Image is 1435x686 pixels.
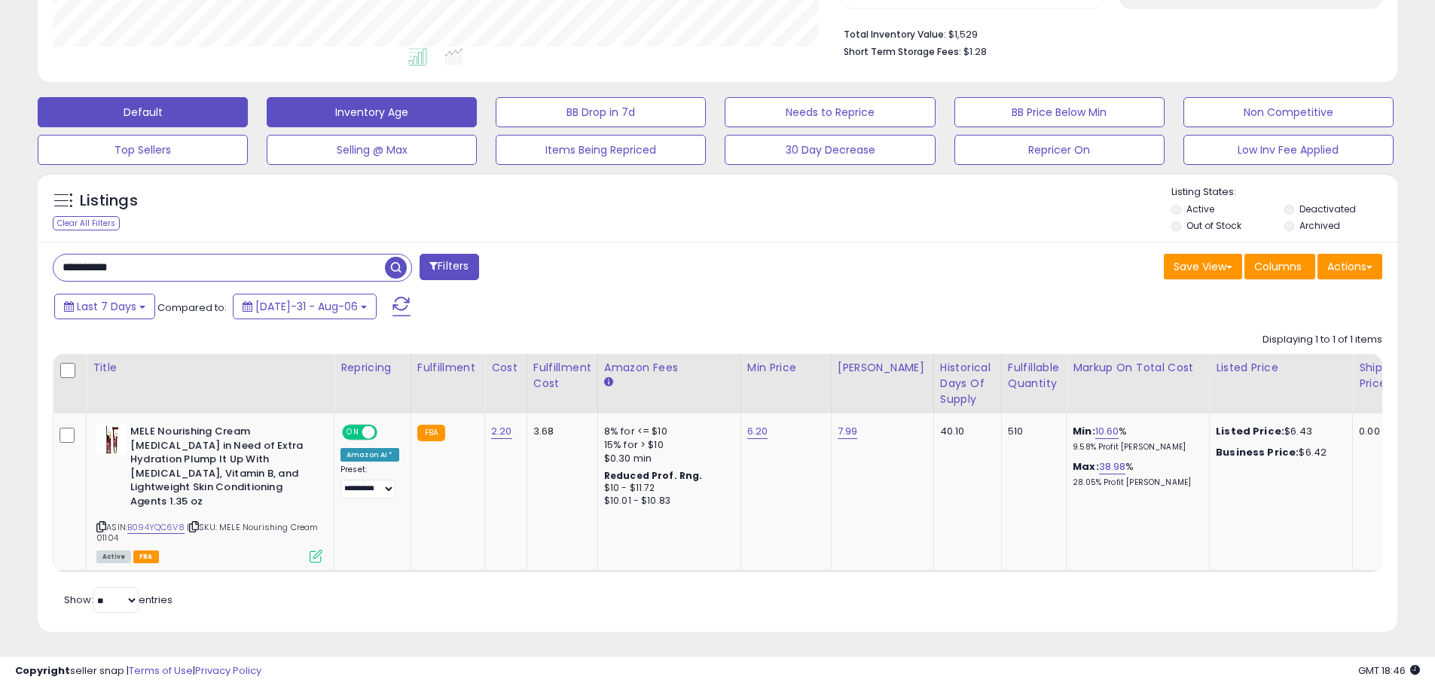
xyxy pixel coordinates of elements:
[1254,259,1302,274] span: Columns
[963,44,987,59] span: $1.28
[1073,460,1198,488] div: %
[233,294,377,319] button: [DATE]-31 - Aug-06
[1216,446,1341,459] div: $6.42
[54,294,155,319] button: Last 7 Days
[844,24,1371,42] li: $1,529
[1358,663,1420,678] span: 2025-08-14 18:46 GMT
[195,663,261,678] a: Privacy Policy
[1073,442,1198,453] p: 9.58% Profit [PERSON_NAME]
[1216,445,1299,459] b: Business Price:
[64,593,173,607] span: Show: entries
[940,425,990,438] div: 40.10
[1073,477,1198,488] p: 28.05% Profit [PERSON_NAME]
[1183,135,1394,165] button: Low Inv Fee Applied
[340,465,399,498] div: Preset:
[1073,459,1099,474] b: Max:
[838,360,927,376] div: [PERSON_NAME]
[533,360,591,392] div: Fulfillment Cost
[15,664,261,678] div: seller snap | |
[747,424,768,439] a: 6.20
[1359,360,1389,392] div: Ship Price
[340,448,399,462] div: Amazon AI *
[940,360,995,407] div: Historical Days Of Supply
[1164,254,1242,279] button: Save View
[38,135,248,165] button: Top Sellers
[725,97,935,127] button: Needs to Reprice
[604,438,729,452] div: 15% for > $10
[96,550,131,563] span: All listings currently available for purchase on Amazon
[417,360,478,376] div: Fulfillment
[1186,219,1241,232] label: Out of Stock
[604,360,734,376] div: Amazon Fees
[343,426,362,439] span: ON
[1216,360,1346,376] div: Listed Price
[80,191,138,212] h5: Listings
[129,663,193,678] a: Terms of Use
[130,425,313,512] b: MELE Nourishing Cream [MEDICAL_DATA] in Need of Extra Hydration Plump It Up With [MEDICAL_DATA], ...
[1262,333,1382,347] div: Displaying 1 to 1 of 1 items
[267,135,477,165] button: Selling @ Max
[96,521,319,544] span: | SKU: MELE Nourishing Cream 01104
[604,376,613,389] small: Amazon Fees.
[1299,219,1340,232] label: Archived
[53,216,120,230] div: Clear All Filters
[375,426,399,439] span: OFF
[417,425,445,441] small: FBA
[93,360,328,376] div: Title
[340,360,405,376] div: Repricing
[1073,360,1203,376] div: Markup on Total Cost
[604,425,729,438] div: 8% for <= $10
[844,45,961,58] b: Short Term Storage Fees:
[1171,185,1397,200] p: Listing States:
[127,521,185,534] a: B094YQC6V8
[1216,425,1341,438] div: $6.43
[496,97,706,127] button: BB Drop in 7d
[496,135,706,165] button: Items Being Repriced
[420,254,478,280] button: Filters
[844,28,946,41] b: Total Inventory Value:
[1216,424,1284,438] b: Listed Price:
[954,135,1165,165] button: Repricer On
[1073,425,1198,453] div: %
[838,424,858,439] a: 7.99
[38,97,248,127] button: Default
[1317,254,1382,279] button: Actions
[1008,425,1055,438] div: 510
[1183,97,1394,127] button: Non Competitive
[491,360,521,376] div: Cost
[604,452,729,465] div: $0.30 min
[1186,203,1214,215] label: Active
[604,495,729,508] div: $10.01 - $10.83
[604,469,703,482] b: Reduced Prof. Rng.
[491,424,512,439] a: 2.20
[1299,203,1356,215] label: Deactivated
[1073,424,1095,438] b: Min:
[133,550,159,563] span: FBA
[1244,254,1315,279] button: Columns
[725,135,935,165] button: 30 Day Decrease
[1095,424,1119,439] a: 10.60
[96,425,322,561] div: ASIN:
[1008,360,1060,392] div: Fulfillable Quantity
[96,425,127,455] img: 31aPmddhPGS._SL40_.jpg
[1099,459,1126,474] a: 38.98
[255,299,358,314] span: [DATE]-31 - Aug-06
[15,663,70,678] strong: Copyright
[604,482,729,495] div: $10 - $11.72
[954,97,1165,127] button: BB Price Below Min
[267,97,477,127] button: Inventory Age
[157,300,227,315] span: Compared to:
[77,299,136,314] span: Last 7 Days
[1359,425,1384,438] div: 0.00
[533,425,586,438] div: 3.68
[1067,354,1210,413] th: The percentage added to the cost of goods (COGS) that forms the calculator for Min & Max prices.
[747,360,825,376] div: Min Price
